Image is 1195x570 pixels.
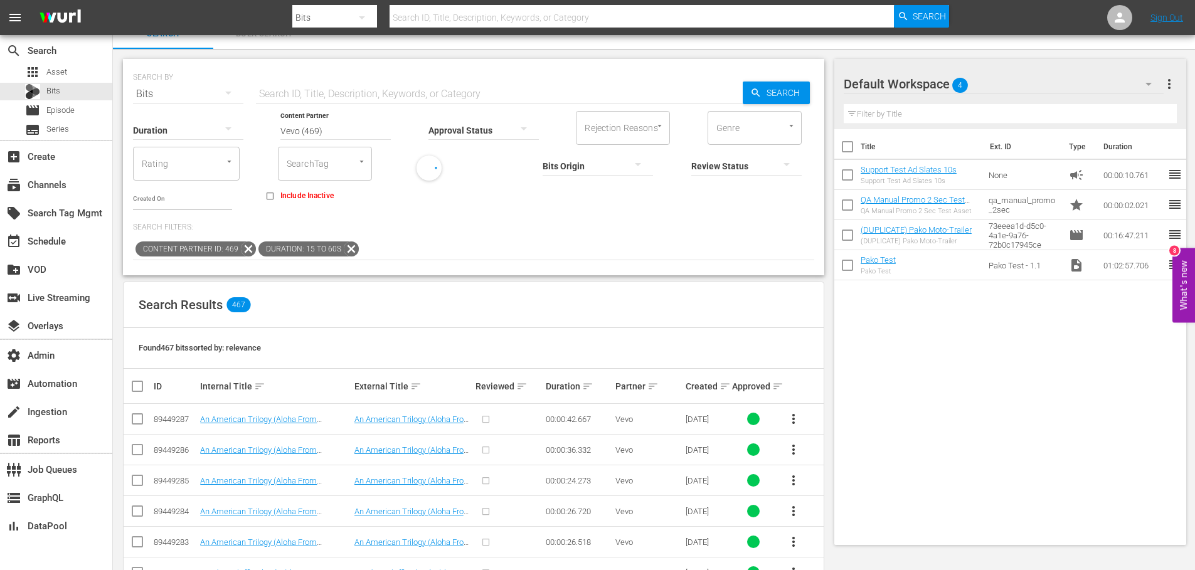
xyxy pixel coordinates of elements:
a: Pako Test [861,255,896,265]
span: Job Queues [6,462,21,477]
td: 00:16:47.211 [1098,220,1167,250]
div: External Title [354,379,472,394]
div: [DATE] [686,476,728,485]
div: [DATE] [686,414,728,424]
span: Video [1069,258,1084,273]
span: Search Results [139,297,223,312]
td: qa_manual_promo_2sec [984,190,1064,220]
span: more_vert [786,534,801,549]
div: Partner [615,379,682,394]
a: An American Trilogy (Aloha From [US_STATE], Live in [GEOGRAPHIC_DATA], 1973) by [PERSON_NAME] [200,414,348,443]
div: 89449286 [154,445,196,455]
span: Search [6,43,21,58]
span: Vevo [615,445,633,455]
span: 4 [952,72,968,98]
button: Open [654,120,666,132]
button: Open Feedback Widget [1172,248,1195,322]
a: An American Trilogy (Aloha From [US_STATE], Live in [GEOGRAPHIC_DATA], 1973) by [PERSON_NAME] [354,445,471,483]
div: Bits [133,77,243,112]
span: Automation [6,376,21,391]
span: Schedule [6,234,21,249]
span: Channels [6,177,21,193]
span: 467 [226,297,250,312]
th: Duration [1096,129,1171,164]
a: Support Test Ad Slates 10s [861,165,957,174]
span: reorder [1167,257,1182,272]
span: Create [6,149,21,164]
div: QA Manual Promo 2 Sec Test Asset [861,207,979,215]
span: VOD [6,262,21,277]
span: Vevo [615,537,633,547]
span: Reports [6,433,21,448]
div: 00:00:24.273 [546,476,612,485]
a: An American Trilogy (Aloha From [US_STATE], Live in [GEOGRAPHIC_DATA], 1973) by [PERSON_NAME] [200,537,348,566]
button: more_vert [1162,69,1177,99]
span: Asset [25,65,40,80]
span: Duration: 15 to 60s [258,241,344,256]
div: Pako Test [861,267,896,275]
a: An American Trilogy (Aloha From [US_STATE], Live in [GEOGRAPHIC_DATA], 1973) by [PERSON_NAME] [200,507,348,535]
div: Created [686,379,728,394]
button: Open [785,120,797,132]
th: Title [861,129,982,164]
td: Pako Test - 1.1 [984,250,1064,280]
button: Search [743,82,810,104]
span: more_vert [1162,77,1177,92]
a: Sign Out [1150,13,1183,23]
span: reorder [1167,197,1182,212]
div: Reviewed [475,379,542,394]
img: ans4CAIJ8jUAAAAAAAAAAAAAAAAAAAAAAAAgQb4GAAAAAAAAAAAAAAAAAAAAAAAAJMjXAAAAAAAAAAAAAAAAAAAAAAAAgAT5G... [30,3,90,33]
span: Ingestion [6,404,21,420]
span: Vevo [615,507,633,516]
a: (DUPLICATE) Pako Moto-Trailer [861,225,972,235]
button: Search [894,5,949,28]
button: more_vert [778,496,809,526]
button: more_vert [778,527,809,557]
span: more_vert [786,442,801,457]
button: more_vert [778,465,809,495]
div: Bits [25,84,40,99]
span: DataPool [6,519,21,534]
div: ID [154,381,196,391]
button: Open [356,156,368,167]
div: [DATE] [686,507,728,516]
a: An American Trilogy (Aloha From [US_STATE], Live in [GEOGRAPHIC_DATA], 1973) by [PERSON_NAME] [200,476,348,504]
th: Ext. ID [982,129,1062,164]
span: more_vert [786,411,801,426]
span: reorder [1167,167,1182,182]
span: Found 467 bits sorted by: relevance [139,343,261,352]
p: Search Filters: [133,222,814,233]
div: 8 [1169,245,1179,255]
td: 00:00:10.761 [1098,160,1167,190]
span: Admin [6,348,21,363]
span: sort [582,381,593,392]
button: more_vert [778,404,809,434]
button: more_vert [778,435,809,465]
div: 00:00:36.332 [546,445,612,455]
div: 89449284 [154,507,196,516]
span: sort [254,381,265,392]
div: Approved [732,379,775,394]
div: (DUPLICATE) Pako Moto-Trailer [861,237,972,245]
span: Search Tag Mgmt [6,206,21,221]
span: reorder [1167,227,1182,242]
span: Asset [46,66,67,78]
td: 01:02:57.706 [1098,250,1167,280]
div: Support Test Ad Slates 10s [861,177,957,185]
span: sort [410,381,422,392]
span: sort [647,381,659,392]
button: Open [223,156,235,167]
td: 73eeea1d-d5c0-4a1e-9a76-72b0c17945ce [984,220,1064,250]
span: Overlays [6,319,21,334]
div: [DATE] [686,445,728,455]
span: sort [720,381,731,392]
a: An American Trilogy (Aloha From [US_STATE], Live in [GEOGRAPHIC_DATA], 1973) by [PERSON_NAME] [354,414,471,452]
span: menu [8,10,23,25]
div: 89449285 [154,476,196,485]
span: Vevo [615,476,633,485]
a: An American Trilogy (Aloha From [US_STATE], Live in [GEOGRAPHIC_DATA], 1973) by [PERSON_NAME] [200,445,348,473]
span: Series [46,123,69,135]
span: more_vert [786,473,801,488]
span: Live Streaming [6,290,21,305]
span: GraphQL [6,490,21,505]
